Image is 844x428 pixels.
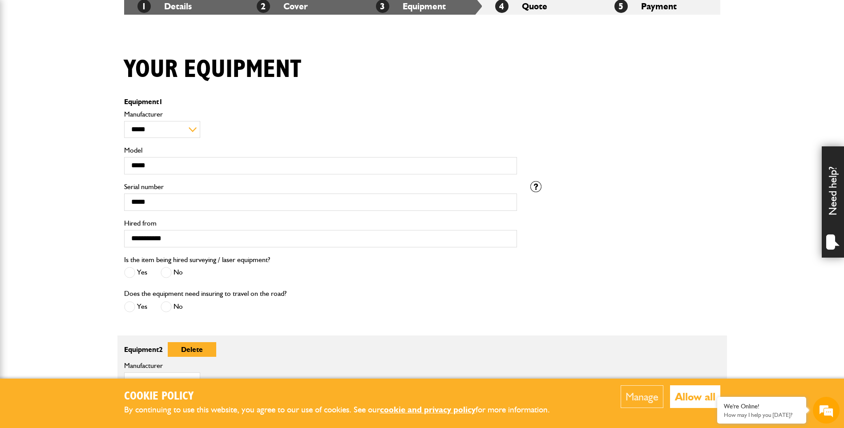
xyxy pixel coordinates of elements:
[124,267,147,278] label: Yes
[12,82,162,102] input: Enter your last name
[124,403,565,417] p: By continuing to use this website, you agree to our use of cookies. See our for more information.
[380,404,476,415] a: cookie and privacy policy
[12,161,162,266] textarea: Type your message and hit 'Enter'
[159,97,163,106] span: 1
[124,342,517,357] p: Equipment
[724,412,800,418] p: How may I help you today?
[137,1,192,12] a: 1Details
[257,1,308,12] a: 2Cover
[161,267,183,278] label: No
[124,220,517,227] label: Hired from
[124,290,287,297] label: Does the equipment need insuring to travel on the road?
[621,385,663,408] button: Manage
[161,301,183,312] label: No
[124,55,301,85] h1: Your equipment
[15,49,37,62] img: d_20077148190_company_1631870298795_20077148190
[12,135,162,154] input: Enter your phone number
[46,50,149,61] div: Chat with us now
[670,385,720,408] button: Allow all
[124,256,270,263] label: Is the item being hired surveying / laser equipment?
[159,345,163,354] span: 2
[124,362,517,369] label: Manufacturer
[724,403,800,410] div: We're Online!
[124,98,517,105] p: Equipment
[124,183,517,190] label: Serial number
[124,390,565,404] h2: Cookie Policy
[12,109,162,128] input: Enter your email address
[124,301,147,312] label: Yes
[121,274,162,286] em: Start Chat
[124,111,517,118] label: Manufacturer
[146,4,167,26] div: Minimize live chat window
[168,342,216,357] button: Delete
[124,147,517,154] label: Model
[822,146,844,258] div: Need help?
